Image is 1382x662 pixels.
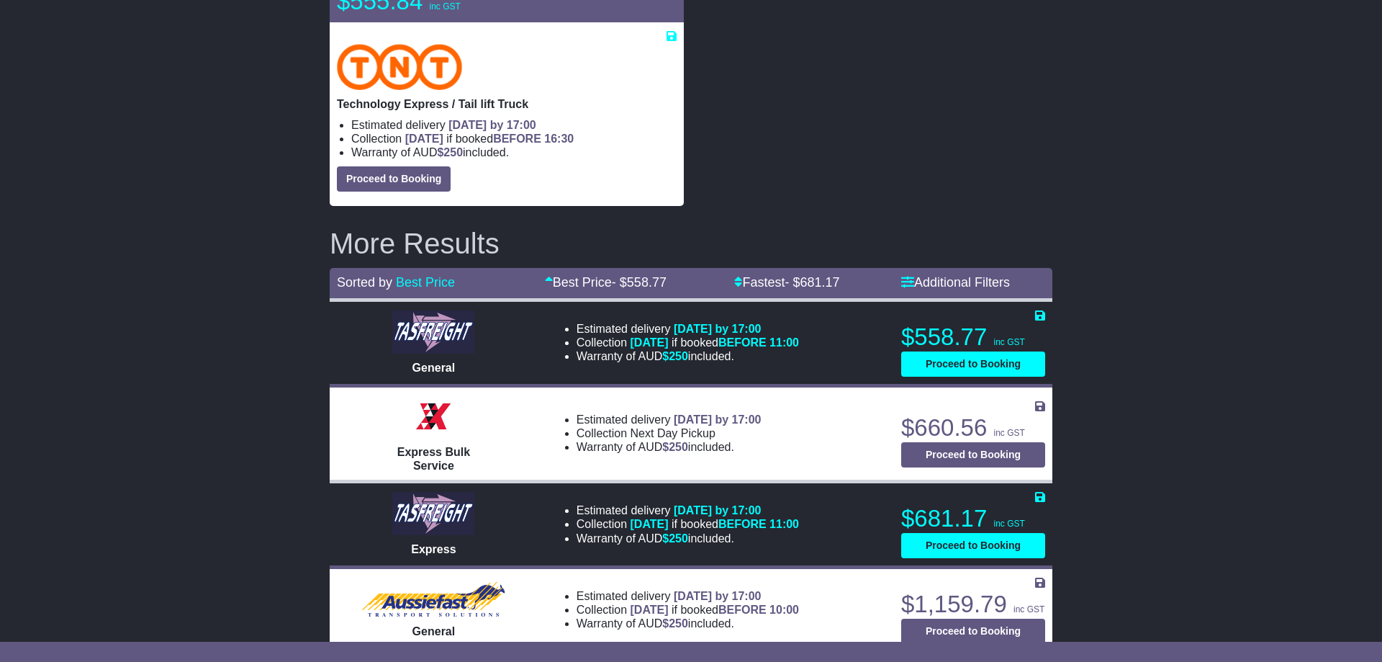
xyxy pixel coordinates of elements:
[577,589,799,603] li: Estimated delivery
[577,322,799,336] li: Estimated delivery
[901,442,1045,468] button: Proceed to Booking
[993,428,1024,438] span: inc GST
[674,590,762,602] span: [DATE] by 17:00
[361,581,505,617] img: Aussiefast Transport: General
[669,617,688,630] span: 250
[405,133,443,145] span: [DATE]
[674,323,762,335] span: [DATE] by 17:00
[901,323,1045,352] p: $558.77
[662,350,688,362] span: $
[337,166,451,192] button: Proceed to Booking
[631,336,799,349] span: if booked
[411,543,456,555] span: Express
[448,119,536,131] span: [DATE] by 17:00
[1013,604,1044,614] span: inc GST
[577,532,799,545] li: Warranty of AUD included.
[718,604,767,616] span: BEFORE
[631,518,799,530] span: if booked
[612,275,667,290] span: - $
[545,275,667,290] a: Best Price- $558.77
[337,44,462,90] img: TNT Domestic: Technology Express / Tail lift Truck
[577,413,762,426] li: Estimated delivery
[397,446,470,472] span: Express Bulk Service
[785,275,839,290] span: - $
[351,146,677,159] li: Warranty of AUD included.
[669,532,688,545] span: 250
[392,310,474,354] img: Tasfreight: General
[769,518,799,530] span: 11:00
[662,617,688,630] span: $
[412,395,455,438] img: Border Express: Express Bulk Service
[396,275,455,290] a: Best Price
[669,350,688,362] span: 250
[631,427,715,439] span: Next Day Pickup
[351,132,677,146] li: Collection
[493,133,541,145] span: BEFORE
[412,625,456,638] span: General
[437,146,463,158] span: $
[734,275,839,290] a: Fastest- $681.17
[993,337,1024,347] span: inc GST
[901,504,1045,533] p: $681.17
[577,517,799,531] li: Collection
[577,349,799,363] li: Warranty of AUD included.
[718,336,767,349] span: BEFORE
[662,532,688,545] span: $
[631,518,669,530] span: [DATE]
[901,352,1045,377] button: Proceed to Booking
[769,604,799,616] span: 10:00
[330,228,1052,259] h2: More Results
[674,504,762,516] span: [DATE] by 17:00
[429,1,460,12] span: inc GST
[901,590,1045,619] p: $1,159.79
[412,362,456,374] span: General
[351,118,677,132] li: Estimated delivery
[577,504,799,517] li: Estimated delivery
[669,441,688,453] span: 250
[577,336,799,349] li: Collection
[901,619,1045,644] button: Proceed to Booking
[901,275,1010,290] a: Additional Filters
[405,133,574,145] span: if booked
[800,275,839,290] span: 681.17
[662,441,688,453] span: $
[577,603,799,617] li: Collection
[901,533,1045,558] button: Proceed to Booking
[392,492,474,535] img: Tasfreight: Express
[631,336,669,349] span: [DATE]
[337,97,677,111] p: Technology Express / Tail lift Truck
[577,426,762,440] li: Collection
[718,518,767,530] span: BEFORE
[631,604,669,616] span: [DATE]
[901,413,1045,442] p: $660.56
[627,275,667,290] span: 558.77
[674,413,762,426] span: [DATE] by 17:00
[443,146,463,158] span: 250
[577,617,799,630] li: Warranty of AUD included.
[769,336,799,349] span: 11:00
[337,275,392,290] span: Sorted by
[993,519,1024,529] span: inc GST
[577,440,762,454] li: Warranty of AUD included.
[631,604,799,616] span: if booked
[544,133,574,145] span: 16:30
